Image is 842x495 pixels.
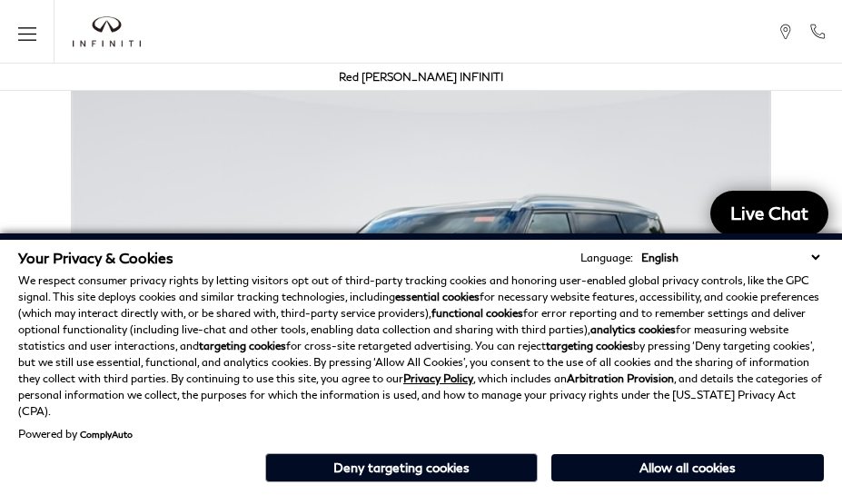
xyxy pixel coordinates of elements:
[710,191,828,236] a: Live Chat
[546,339,633,352] strong: targeting cookies
[265,453,538,482] button: Deny targeting cookies
[590,322,676,336] strong: analytics cookies
[73,16,141,47] a: infiniti
[80,429,133,440] a: ComplyAuto
[18,429,133,440] div: Powered by
[395,290,480,303] strong: essential cookies
[199,339,286,352] strong: targeting cookies
[551,454,824,481] button: Allow all cookies
[567,371,674,385] strong: Arbitration Provision
[637,249,824,266] select: Language Select
[403,371,473,385] a: Privacy Policy
[73,16,141,47] img: INFINITI
[18,272,824,420] p: We respect consumer privacy rights by letting visitors opt out of third-party tracking cookies an...
[431,306,523,320] strong: functional cookies
[580,252,633,263] div: Language:
[18,249,173,266] span: Your Privacy & Cookies
[339,70,503,84] a: Red [PERSON_NAME] INFINITI
[721,202,817,224] span: Live Chat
